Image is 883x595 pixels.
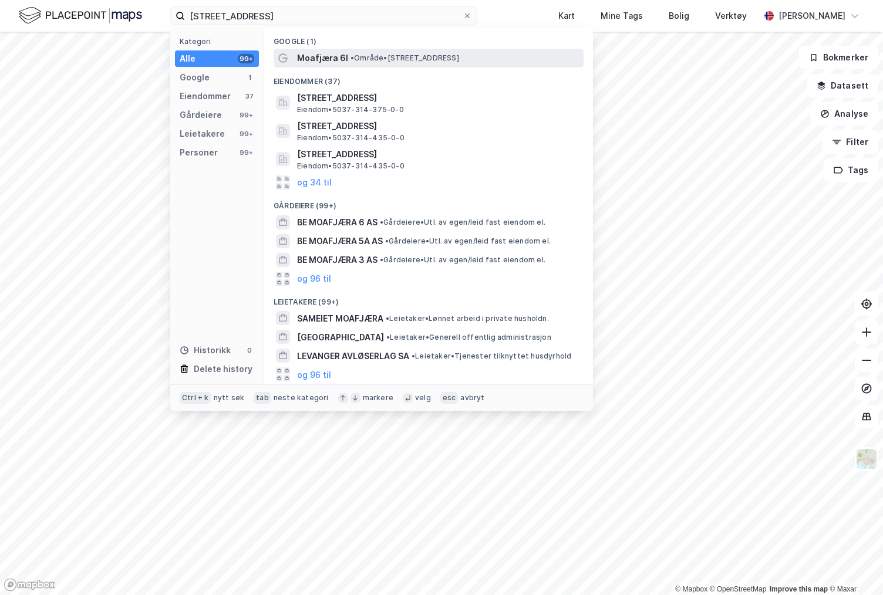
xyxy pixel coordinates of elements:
div: 1 [245,73,254,82]
div: Kategori [180,37,259,46]
div: Bolig [669,9,689,23]
button: og 96 til [297,272,331,286]
div: Gårdeiere [180,108,222,122]
span: Område • [STREET_ADDRESS] [350,53,459,63]
button: Tags [824,158,878,182]
div: Eiendommer (37) [264,67,593,89]
div: Kontrollprogram for chat [824,539,883,595]
span: BE MOAFJÆRA 3 AS [297,253,378,267]
span: [STREET_ADDRESS] [297,119,579,133]
div: avbryt [460,393,484,403]
div: Google [180,70,210,84]
div: Alle [180,52,196,66]
div: 99+ [238,110,254,120]
div: Leietakere [180,127,225,141]
span: Eiendom • 5037-314-435-0-0 [297,133,405,143]
div: Historikk [180,343,231,357]
span: Eiendom • 5037-314-375-0-0 [297,105,404,114]
span: Gårdeiere • Utl. av egen/leid fast eiendom el. [380,255,545,265]
input: Søk på adresse, matrikkel, gårdeiere, leietakere eller personer [185,7,463,25]
a: Improve this map [770,585,828,593]
div: markere [363,393,393,403]
span: Moafjæra 6I [297,51,348,65]
div: nytt søk [214,393,245,403]
button: Analyse [810,102,878,126]
span: • [350,53,354,62]
span: [STREET_ADDRESS] [297,147,579,161]
div: Kart [558,9,575,23]
span: • [386,314,389,323]
button: og 34 til [297,175,332,190]
button: Bokmerker [799,46,878,69]
div: Leietakere (99+) [264,288,593,309]
div: Mine Tags [601,9,643,23]
div: Ctrl + k [180,392,211,404]
button: og 96 til [297,367,331,381]
iframe: Chat Widget [824,539,883,595]
div: 37 [245,92,254,101]
span: Leietaker • Tjenester tilknyttet husdyrhold [412,351,571,361]
span: BE MOAFJÆRA 6 AS [297,215,378,229]
div: 99+ [238,148,254,157]
div: Eiendommer [180,89,231,103]
span: BE MOAFJÆRA 5A AS [297,234,383,248]
span: [STREET_ADDRESS] [297,91,579,105]
div: [PERSON_NAME] [778,9,845,23]
span: Leietaker • Generell offentlig administrasjon [386,333,551,342]
a: Mapbox homepage [4,578,55,591]
span: • [380,255,383,264]
span: • [412,351,415,360]
div: velg [415,393,431,403]
div: Delete history [194,362,252,376]
img: Z [855,448,878,470]
div: 99+ [238,129,254,138]
span: SAMEIET MOAFJÆRA [297,312,383,326]
span: LEVANGER AVLØSERLAG SA [297,349,409,363]
span: [GEOGRAPHIC_DATA] [297,330,384,344]
span: • [385,236,389,245]
div: Personer [180,146,218,160]
span: Gårdeiere • Utl. av egen/leid fast eiendom el. [380,218,545,227]
div: Gårdeiere (99+) [264,192,593,213]
span: Leietaker • Lønnet arbeid i private husholdn. [386,314,549,323]
span: Gårdeiere • Utl. av egen/leid fast eiendom el. [385,236,551,246]
span: • [386,333,390,342]
span: Eiendom • 5037-314-435-0-0 [297,161,405,171]
button: Datasett [807,74,878,97]
span: • [380,218,383,226]
div: tab [254,392,271,404]
div: 0 [245,346,254,355]
button: Filter [822,130,878,154]
a: OpenStreetMap [710,585,767,593]
div: esc [440,392,459,404]
a: Mapbox [675,585,707,593]
div: Verktøy [715,9,747,23]
div: neste kategori [274,393,329,403]
div: Google (1) [264,28,593,49]
img: logo.f888ab2527a4732fd821a326f86c7f29.svg [19,5,142,26]
div: 99+ [238,54,254,63]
